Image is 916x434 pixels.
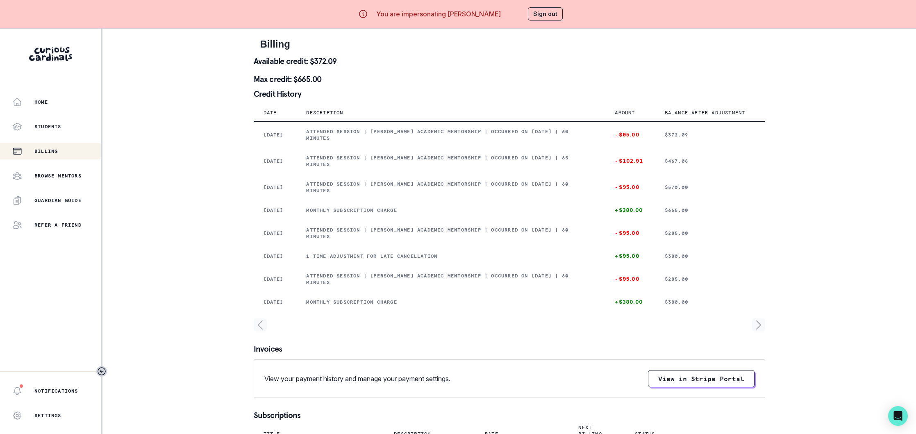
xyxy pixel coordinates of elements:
p: [DATE] [264,299,287,305]
p: Attended session | [PERSON_NAME] Academic Mentorship | Occurred on [DATE] | 60 minutes [306,128,595,141]
img: Curious Cardinals Logo [29,47,72,61]
p: $372.09 [665,132,755,138]
p: [DATE] [264,132,287,138]
p: Date [264,109,277,116]
p: [DATE] [264,184,287,191]
svg: page right [752,318,765,332]
p: Attended session | [PERSON_NAME] Academic Mentorship | Occurred on [DATE] | 60 minutes [306,227,595,240]
p: Monthly subscription charge [306,207,595,214]
p: Guardian Guide [34,197,82,204]
p: Notifications [34,388,78,394]
p: +$380.00 [615,299,645,305]
p: +$95.00 [615,253,645,259]
p: 1 time adjustment for late cancellation [306,253,595,259]
p: -$102.91 [615,158,645,164]
p: $285.00 [665,276,755,282]
p: Invoices [254,345,765,353]
p: $380.00 [665,253,755,259]
p: [DATE] [264,158,287,164]
p: Subscriptions [254,411,765,419]
p: Balance after adjustment [665,109,746,116]
p: $570.00 [665,184,755,191]
p: Billing [34,148,58,155]
p: Description [306,109,343,116]
button: Toggle sidebar [96,366,107,377]
p: Monthly subscription charge [306,299,595,305]
button: Sign out [528,7,563,20]
div: Open Intercom Messenger [888,406,908,426]
p: $467.08 [665,158,755,164]
p: Attended session | [PERSON_NAME] Academic Mentorship | Occurred on [DATE] | 65 minutes [306,155,595,168]
p: [DATE] [264,276,287,282]
p: Available credit: $372.09 [254,57,765,65]
p: -$95.00 [615,230,645,236]
p: View your payment history and manage your payment settings. [264,374,450,384]
p: Max credit: $665.00 [254,75,765,83]
p: Refer a friend [34,222,82,228]
p: Credit History [254,90,765,98]
p: $665.00 [665,207,755,214]
p: [DATE] [264,230,287,236]
p: Amount [615,109,635,116]
p: -$95.00 [615,132,645,138]
p: Attended session | [PERSON_NAME] Academic Mentorship | Occurred on [DATE] | 60 minutes [306,273,595,286]
p: [DATE] [264,207,287,214]
h2: Billing [260,39,759,50]
p: Browse Mentors [34,173,82,179]
p: Settings [34,412,61,419]
p: -$95.00 [615,276,645,282]
p: You are impersonating [PERSON_NAME] [376,9,501,19]
svg: page left [254,318,267,332]
p: -$95.00 [615,184,645,191]
p: Attended session | [PERSON_NAME] Academic Mentorship | Occurred on [DATE] | 60 minutes [306,181,595,194]
p: Students [34,123,61,130]
p: [DATE] [264,253,287,259]
p: +$380.00 [615,207,645,214]
button: View in Stripe Portal [648,370,755,387]
p: $285.00 [665,230,755,236]
p: $380.00 [665,299,755,305]
p: Home [34,99,48,105]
